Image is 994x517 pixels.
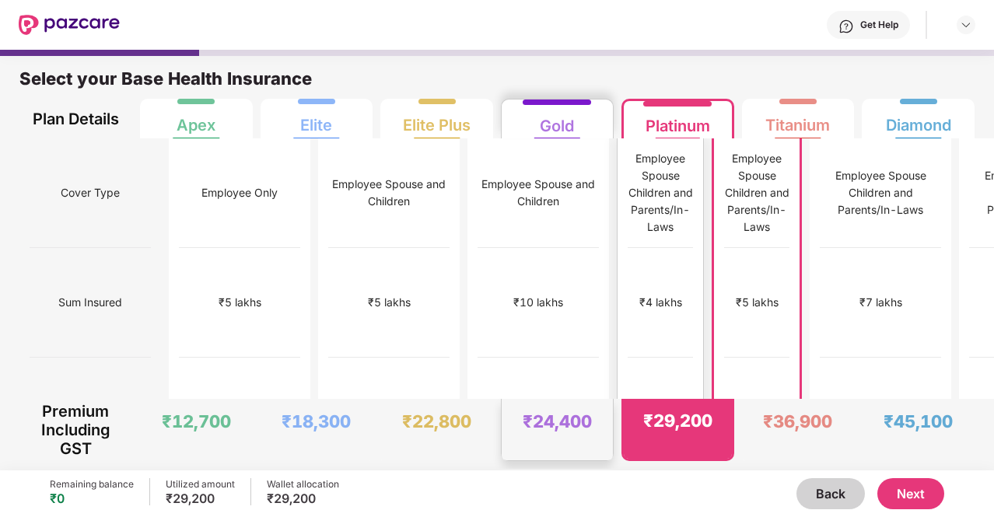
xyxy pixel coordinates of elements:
div: Remaining balance [50,478,134,491]
div: ₹10 lakhs [513,294,563,311]
span: Co-Pay [70,397,110,427]
div: Titanium [765,103,830,134]
div: ₹36,900 [763,410,832,432]
div: ₹12,700 [162,410,231,432]
div: Premium Including GST [30,399,122,461]
div: 10% co pay for parents [628,395,693,429]
div: ₹5 lakhs [219,294,261,311]
div: Employee Spouse Children and Parents/In-Laws [628,150,693,236]
div: ₹4 lakhs [639,294,682,311]
div: ₹5 lakhs [736,294,779,311]
button: Back [796,478,865,509]
img: svg+xml;base64,PHN2ZyBpZD0iSGVscC0zMngzMiIgeG1sbnM9Imh0dHA6Ly93d3cudzMub3JnLzIwMDAvc3ZnIiB3aWR0aD... [838,19,854,34]
div: ₹29,200 [166,491,235,506]
div: ₹18,300 [282,410,351,432]
div: Gold [540,104,574,135]
div: Employee Only [201,184,278,201]
div: Diamond [886,103,951,134]
div: Apex [177,103,215,134]
div: ₹45,100 [884,410,953,432]
div: Employee Spouse and Children [478,176,599,210]
div: Platinum [646,104,710,135]
div: Select your Base Health Insurance [19,68,975,99]
div: Plan Details [30,99,122,138]
div: ₹7 lakhs [859,294,902,311]
div: Employee Spouse Children and Parents/In-Laws [724,150,789,236]
img: svg+xml;base64,PHN2ZyBpZD0iRHJvcGRvd24tMzJ4MzIiIHhtbG5zPSJodHRwOi8vd3d3LnczLm9yZy8yMDAwL3N2ZyIgd2... [960,19,972,31]
button: Next [877,478,944,509]
div: Get Help [860,19,898,31]
div: Elite [300,103,332,134]
div: Wallet allocation [267,478,339,491]
div: Employee Spouse and Children [328,176,450,210]
div: ₹0 [50,491,134,506]
div: Elite Plus [403,103,471,134]
div: ₹29,200 [643,410,712,431]
span: Sum Insured [58,288,122,317]
div: ₹5 lakhs [368,294,411,311]
span: Cover Type [61,178,120,208]
div: ₹22,800 [402,410,471,432]
div: 10% co pay for parents [724,395,789,429]
div: Utilized amount [166,478,235,491]
div: Employee Spouse Children and Parents/In-Laws [820,167,941,218]
img: New Pazcare Logo [19,15,120,35]
div: ₹29,200 [267,491,339,506]
div: ₹24,400 [523,410,592,432]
